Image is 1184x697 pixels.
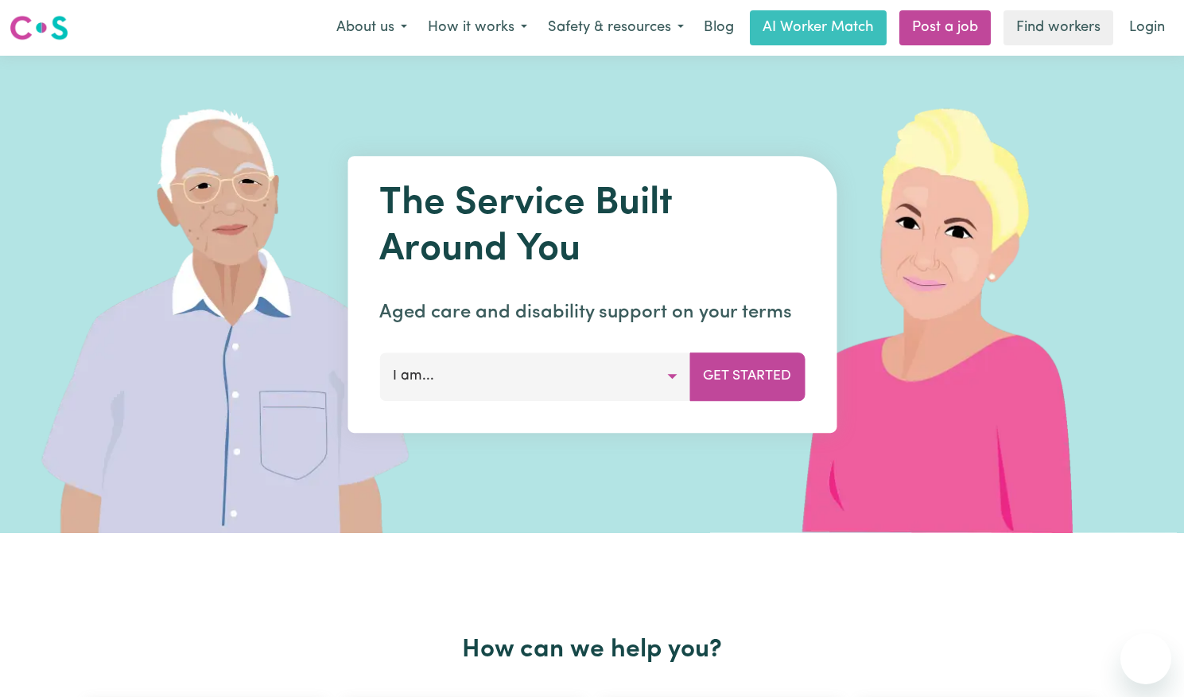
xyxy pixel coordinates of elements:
[1120,10,1174,45] a: Login
[326,11,417,45] button: About us
[1120,633,1171,684] iframe: Button to launch messaging window
[750,10,887,45] a: AI Worker Match
[689,352,805,400] button: Get Started
[379,181,805,273] h1: The Service Built Around You
[694,10,743,45] a: Blog
[538,11,694,45] button: Safety & resources
[77,635,1108,665] h2: How can we help you?
[899,10,991,45] a: Post a job
[1003,10,1113,45] a: Find workers
[379,298,805,327] p: Aged care and disability support on your terms
[379,352,690,400] button: I am...
[10,14,68,42] img: Careseekers logo
[10,10,68,46] a: Careseekers logo
[417,11,538,45] button: How it works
